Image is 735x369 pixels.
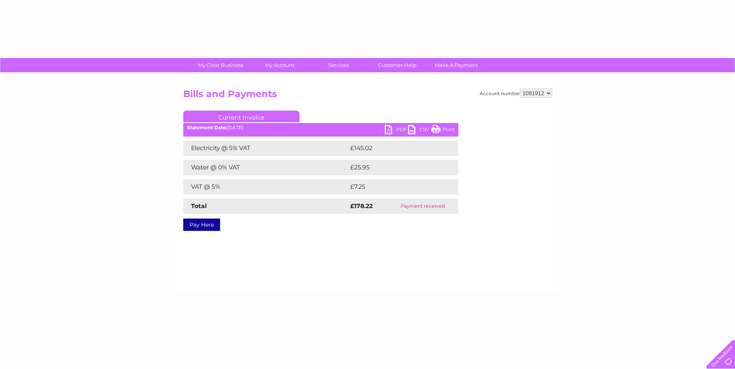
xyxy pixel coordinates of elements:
[424,58,488,72] a: Make A Payment
[387,198,458,214] td: Payment received
[248,58,312,72] a: My Account
[183,125,458,130] div: [DATE]
[183,179,348,195] td: VAT @ 5%
[431,125,454,136] a: Print
[408,125,431,136] a: CSV
[480,89,552,98] div: Account number
[191,202,207,210] strong: Total
[348,140,444,156] td: £145.02
[189,58,253,72] a: My Clear Business
[183,219,220,231] a: Pay Here
[385,125,408,136] a: PDF
[348,179,440,195] td: £7.25
[348,160,442,175] td: £25.95
[183,140,348,156] td: Electricity @ 5% VAT
[350,202,373,210] strong: £178.22
[183,89,552,103] h2: Bills and Payments
[365,58,429,72] a: Customer Help
[183,111,300,122] a: Current Invoice
[183,160,348,175] td: Water @ 0% VAT
[187,125,227,130] b: Statement Date:
[306,58,370,72] a: Services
